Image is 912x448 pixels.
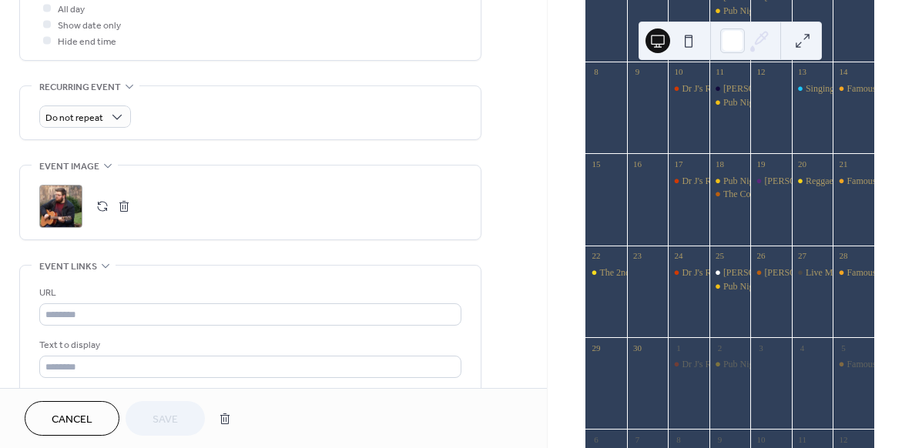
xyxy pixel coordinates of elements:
[58,18,121,34] span: Show date only
[682,266,742,279] div: Dr J's Rib Night
[709,358,751,371] div: Pub Night Thursdays
[709,280,751,293] div: Pub Night Thursdays
[632,433,643,445] div: 7
[837,433,849,445] div: 12
[682,82,742,95] div: Dr J's Rib Night
[750,266,792,279] div: Lizeh Basciano Live on the Patio
[833,82,874,95] div: Famous Sunday Brunch Buffet
[668,175,709,188] div: Dr J's Rib Night
[709,96,751,109] div: Pub Night Thursdays
[590,342,602,353] div: 29
[590,66,602,78] div: 8
[723,5,802,18] div: Pub Night Thursdays
[837,158,849,169] div: 21
[668,358,709,371] div: Dr J's Rib Night
[792,266,833,279] div: Live Music with Steve-O
[714,433,726,445] div: 9
[837,342,849,353] div: 5
[714,250,726,262] div: 25
[723,358,802,371] div: Pub Night Thursdays
[709,266,751,279] div: Jake Dudas Live at Pub Night
[709,82,751,95] div: Bob Butcher Live at Pub Night
[796,342,808,353] div: 4
[632,342,643,353] div: 30
[632,66,643,78] div: 9
[714,66,726,78] div: 11
[39,79,121,95] span: Recurring event
[25,401,119,436] button: Cancel
[837,66,849,78] div: 14
[599,266,834,279] div: The 2nd Annual Chemong Lodge Invitational Golf Tournament
[52,412,92,428] span: Cancel
[58,34,116,50] span: Hide end time
[755,66,766,78] div: 12
[668,266,709,279] div: Dr J's Rib Night
[755,158,766,169] div: 19
[837,250,849,262] div: 28
[682,175,742,188] div: Dr J's Rib Night
[833,175,874,188] div: Famous Sunday Brunch Buffet
[590,250,602,262] div: 22
[632,250,643,262] div: 23
[709,188,751,201] div: The Colton Sisters Live at Pub Night!
[39,159,99,175] span: Event image
[714,342,726,353] div: 2
[796,66,808,78] div: 13
[39,259,97,275] span: Event links
[58,2,85,18] span: All day
[723,280,802,293] div: Pub Night Thursdays
[672,66,684,78] div: 10
[723,266,865,279] div: [PERSON_NAME] Live at Pub Night
[672,158,684,169] div: 17
[585,266,627,279] div: The 2nd Annual Chemong Lodge Invitational Golf Tournament
[723,96,802,109] div: Pub Night Thursdays
[714,158,726,169] div: 18
[723,82,865,95] div: [PERSON_NAME] Live at Pub Night
[796,250,808,262] div: 27
[796,158,808,169] div: 20
[709,5,751,18] div: Pub Night Thursdays
[672,433,684,445] div: 8
[755,433,766,445] div: 10
[39,337,458,353] div: Text to display
[723,188,863,201] div: The Colton Sisters Live at Pub Night!
[755,342,766,353] div: 3
[750,175,792,188] div: Wylie Harold Live on the Patio
[590,433,602,445] div: 6
[45,109,103,127] span: Do not repeat
[833,358,874,371] div: Famous Sunday Brunch Buffet
[723,175,802,188] div: Pub Night Thursdays
[39,185,82,228] div: ;
[792,175,833,188] div: Reggae Sunsplash Food & Music Festival
[792,82,833,95] div: Singing For SickKids Annual Concert Fundraiser
[668,82,709,95] div: Dr J's Rib Night
[682,358,742,371] div: Dr J's Rib Night
[39,285,458,301] div: URL
[764,175,904,188] div: [PERSON_NAME] Live on the Patio
[632,158,643,169] div: 16
[755,250,766,262] div: 26
[833,266,874,279] div: Famous Sunday Brunch Buffet
[796,433,808,445] div: 11
[590,158,602,169] div: 15
[672,342,684,353] div: 1
[764,266,904,279] div: [PERSON_NAME] Live on the Patio
[672,250,684,262] div: 24
[709,175,751,188] div: Pub Night Thursdays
